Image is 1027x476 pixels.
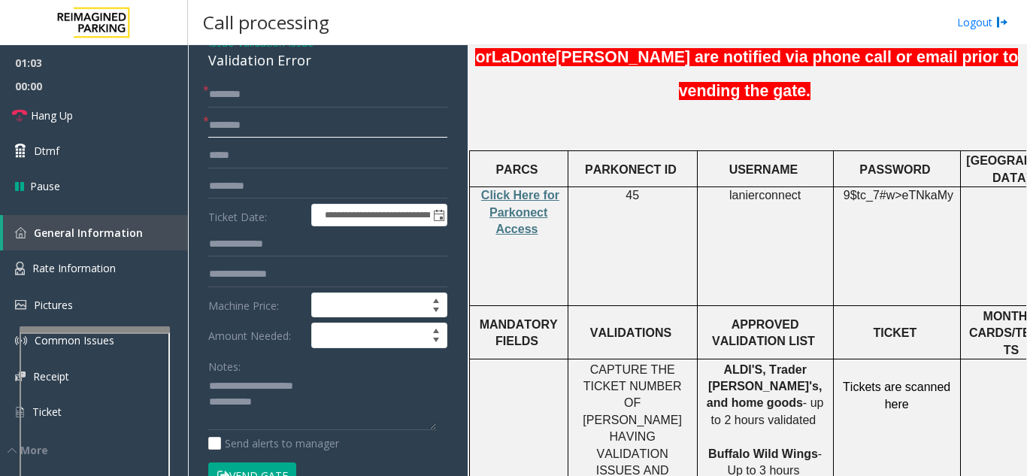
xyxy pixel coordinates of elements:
[874,326,917,339] span: TICKET
[208,50,447,71] div: Validation Error
[556,48,1018,100] span: [PERSON_NAME] are notified via phone call or email prior to vending the gate.
[712,318,815,347] span: APPROVED VALIDATION LIST
[3,215,188,250] a: General Information
[34,143,59,159] span: Dtmf
[430,205,447,226] span: Toggle popup
[492,48,556,67] span: LaDonte
[34,226,143,240] span: General Information
[844,189,902,202] span: 9$tc_7#w>
[15,371,26,381] img: 'icon'
[34,298,73,312] span: Pictures
[996,14,1008,30] img: logout
[590,326,671,339] span: VALIDATIONS
[426,323,447,335] span: Increase value
[481,189,559,235] a: Click Here for Parkonect Access
[15,300,26,310] img: 'icon'
[204,293,307,318] label: Machine Price:
[426,293,447,305] span: Increase value
[30,178,60,194] span: Pause
[708,447,818,460] span: Buffalo Wild Wings
[15,262,25,275] img: 'icon'
[32,261,116,275] span: Rate Information
[31,108,73,123] span: Hang Up
[208,353,241,374] label: Notes:
[711,396,824,426] span: - up to 2 hours validated
[480,318,558,347] span: MANDATORY FIELDS
[729,189,801,202] span: lanierconnect
[15,227,26,238] img: 'icon'
[195,4,337,41] h3: Call processing
[15,405,25,419] img: 'icon'
[626,189,639,202] span: 45
[204,204,307,226] label: Ticket Date:
[204,323,307,348] label: Amount Needed:
[843,380,950,410] span: Tickets are scanned here
[426,335,447,347] span: Decrease value
[208,435,339,451] label: Send alerts to manager
[495,163,538,176] span: PARCS
[234,35,314,50] span: -
[902,189,953,202] span: eTNkaMy
[585,163,677,176] span: PARKONECT ID
[8,442,188,458] div: More
[426,305,447,317] span: Decrease value
[707,363,822,410] span: ALDI'S, Trader [PERSON_NAME]'s, and home goods
[481,189,559,235] span: Click Here for Parkonect Access
[729,163,798,176] span: USERNAME
[859,163,930,176] span: PASSWORD
[15,335,27,347] img: 'icon'
[957,14,1008,30] a: Logout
